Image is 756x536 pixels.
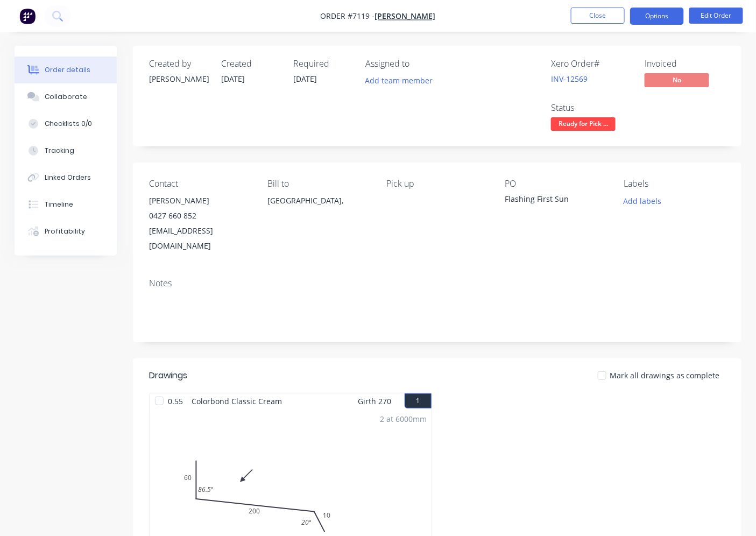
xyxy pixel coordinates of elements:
span: [DATE] [293,74,317,84]
div: Xero Order # [551,59,632,69]
div: Notes [149,278,725,288]
button: Profitability [15,218,117,245]
button: Add team member [359,73,439,88]
span: Ready for Pick ... [551,117,616,131]
span: Colorbond Classic Cream [187,393,286,409]
div: Timeline [45,200,73,209]
div: Status [551,103,632,113]
span: Mark all drawings as complete [610,370,720,381]
div: Collaborate [45,92,87,102]
a: INV-12569 [551,74,588,84]
div: Assigned to [365,59,473,69]
button: Add team member [365,73,439,88]
div: Checklists 0/0 [45,119,92,129]
div: Bill to [268,179,370,189]
div: Drawings [149,369,187,382]
button: Ready for Pick ... [551,117,616,133]
div: [PERSON_NAME]0427 660 852[EMAIL_ADDRESS][DOMAIN_NAME] [149,193,251,253]
div: Flashing First Sun [505,193,607,208]
span: [DATE] [221,74,245,84]
div: [PERSON_NAME] [149,193,251,208]
div: Pick up [386,179,488,189]
div: Invoiced [645,59,725,69]
div: Contact [149,179,251,189]
button: Timeline [15,191,117,218]
span: Order #7119 - [321,11,375,22]
button: Options [630,8,684,25]
button: Checklists 0/0 [15,110,117,137]
div: [GEOGRAPHIC_DATA], [268,193,370,228]
div: Labels [624,179,725,189]
div: Created [221,59,280,69]
div: [EMAIL_ADDRESS][DOMAIN_NAME] [149,223,251,253]
button: Collaborate [15,83,117,110]
div: 2 at 6000mm [380,413,427,425]
div: Created by [149,59,208,69]
button: Edit Order [689,8,743,24]
span: Girth 270 [358,393,392,409]
div: Tracking [45,146,74,156]
div: Order details [45,65,90,75]
span: 0.55 [164,393,187,409]
div: [PERSON_NAME] [149,73,208,84]
button: Close [571,8,625,24]
button: Tracking [15,137,117,164]
button: Linked Orders [15,164,117,191]
button: Add labels [618,193,667,208]
div: PO [505,179,607,189]
div: 0427 660 852 [149,208,251,223]
a: [PERSON_NAME] [375,11,436,22]
div: Linked Orders [45,173,91,182]
div: Required [293,59,352,69]
button: Order details [15,57,117,83]
div: Profitability [45,227,85,236]
button: 1 [405,393,432,408]
img: Factory [19,8,36,24]
div: [GEOGRAPHIC_DATA], [268,193,370,208]
span: No [645,73,709,87]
